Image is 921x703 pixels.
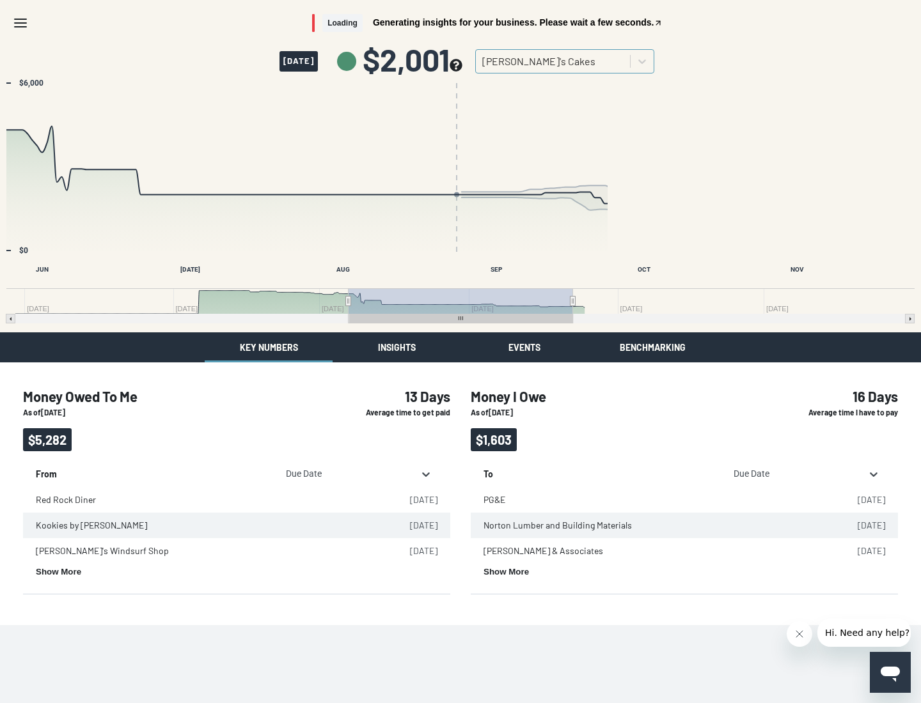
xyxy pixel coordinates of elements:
[19,246,28,255] text: $0
[311,407,450,418] p: Average time to get paid
[13,15,28,31] svg: Menu
[759,407,898,418] p: Average time I have to pay
[373,18,654,27] span: Generating insights for your business. Please wait a few seconds.
[23,388,290,405] h4: Money Owed To Me
[23,538,379,564] td: [PERSON_NAME]'s Windsurf Shop
[450,59,462,73] button: see more about your cashflow projection
[787,621,812,647] iframe: Close message
[180,266,200,273] text: [DATE]
[23,428,72,451] span: $5,282
[379,487,450,513] td: [DATE]
[322,14,363,33] span: Loading
[205,332,333,362] button: Key Numbers
[312,14,663,33] button: LoadingGenerating insights for your business. Please wait a few seconds.
[471,487,826,513] td: PG&E
[826,538,898,564] td: [DATE]
[491,266,503,273] text: SEP
[471,513,826,538] td: Norton Lumber and Building Materials
[23,407,290,418] p: As of [DATE]
[484,567,529,576] button: Show More
[759,388,898,405] h4: 16 Days
[460,332,588,362] button: Events
[363,44,462,75] span: $2,001
[471,388,738,405] h4: Money I Owe
[379,538,450,564] td: [DATE]
[23,487,379,513] td: Red Rock Diner
[19,79,43,88] text: $6,000
[36,461,267,481] p: From
[336,266,350,273] text: AUG
[588,332,716,362] button: Benchmarking
[484,461,714,481] p: To
[471,407,738,418] p: As of [DATE]
[870,652,911,693] iframe: Button to launch messaging window
[826,487,898,513] td: [DATE]
[36,266,49,273] text: JUN
[728,468,861,481] div: Due Date
[281,468,413,481] div: Due Date
[826,513,898,538] td: [DATE]
[791,266,804,273] text: NOV
[311,388,450,405] h4: 13 Days
[36,567,81,576] button: Show More
[333,332,460,362] button: Insights
[817,619,911,647] iframe: Message from company
[279,51,318,72] span: [DATE]
[23,513,379,538] td: Kookies by [PERSON_NAME]
[471,428,517,451] span: $1,603
[638,266,650,273] text: OCT
[379,513,450,538] td: [DATE]
[471,538,826,564] td: [PERSON_NAME] & Associates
